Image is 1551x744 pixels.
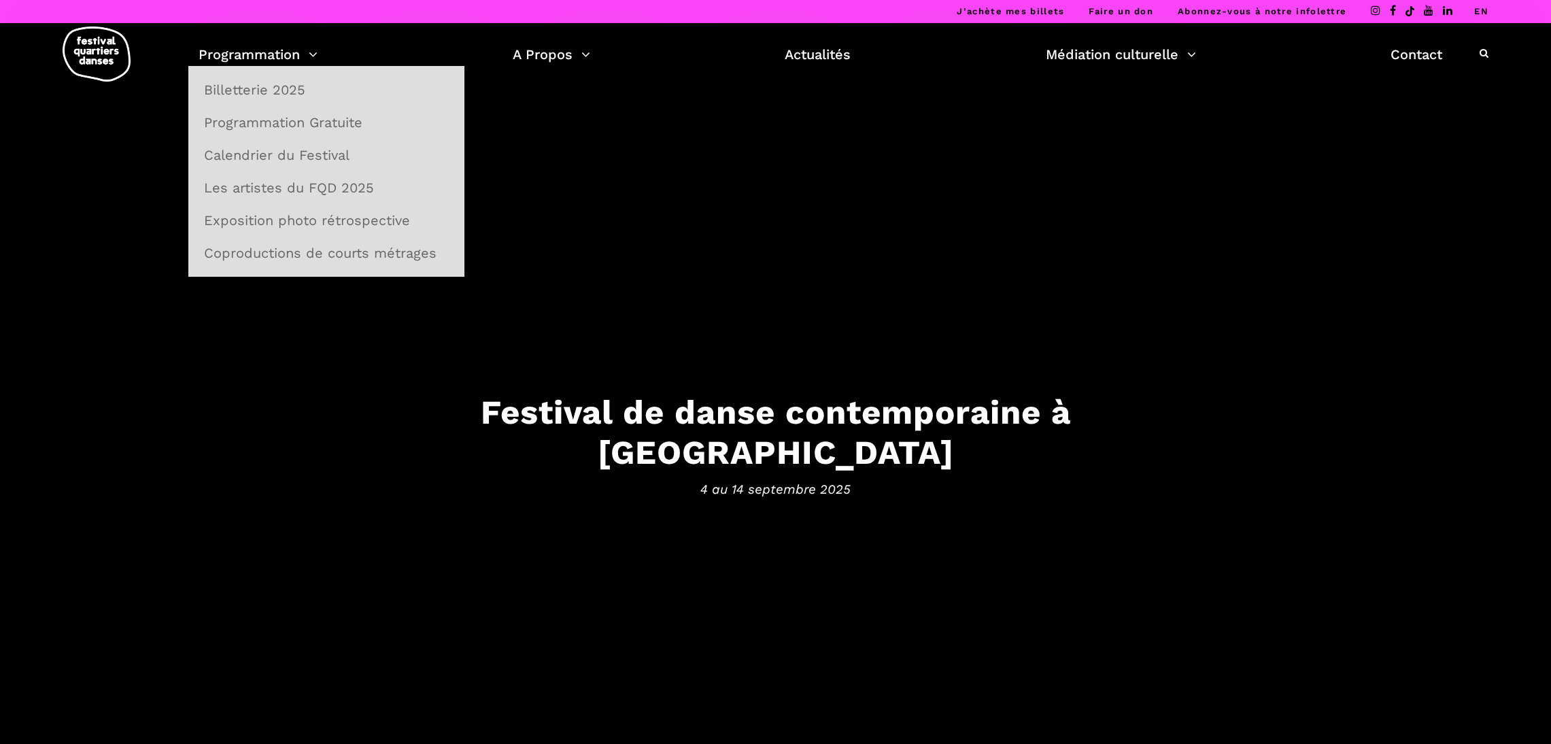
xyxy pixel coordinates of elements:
a: Coproductions de courts métrages [196,237,457,269]
a: Faire un don [1089,6,1153,16]
a: EN [1474,6,1488,16]
a: Programmation [199,43,318,66]
img: logo-fqd-med [63,27,131,82]
a: Actualités [785,43,851,66]
a: Contact [1391,43,1442,66]
h3: Festival de danse contemporaine à [GEOGRAPHIC_DATA] [354,392,1197,473]
a: Calendrier du Festival [196,139,457,171]
a: Abonnez-vous à notre infolettre [1178,6,1346,16]
a: Exposition photo rétrospective [196,205,457,236]
a: Les artistes du FQD 2025 [196,172,457,203]
span: 4 au 14 septembre 2025 [354,479,1197,499]
a: J’achète mes billets [957,6,1064,16]
a: A Propos [513,43,590,66]
a: Billetterie 2025 [196,74,457,105]
a: Médiation culturelle [1046,43,1196,66]
a: Programmation Gratuite [196,107,457,138]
